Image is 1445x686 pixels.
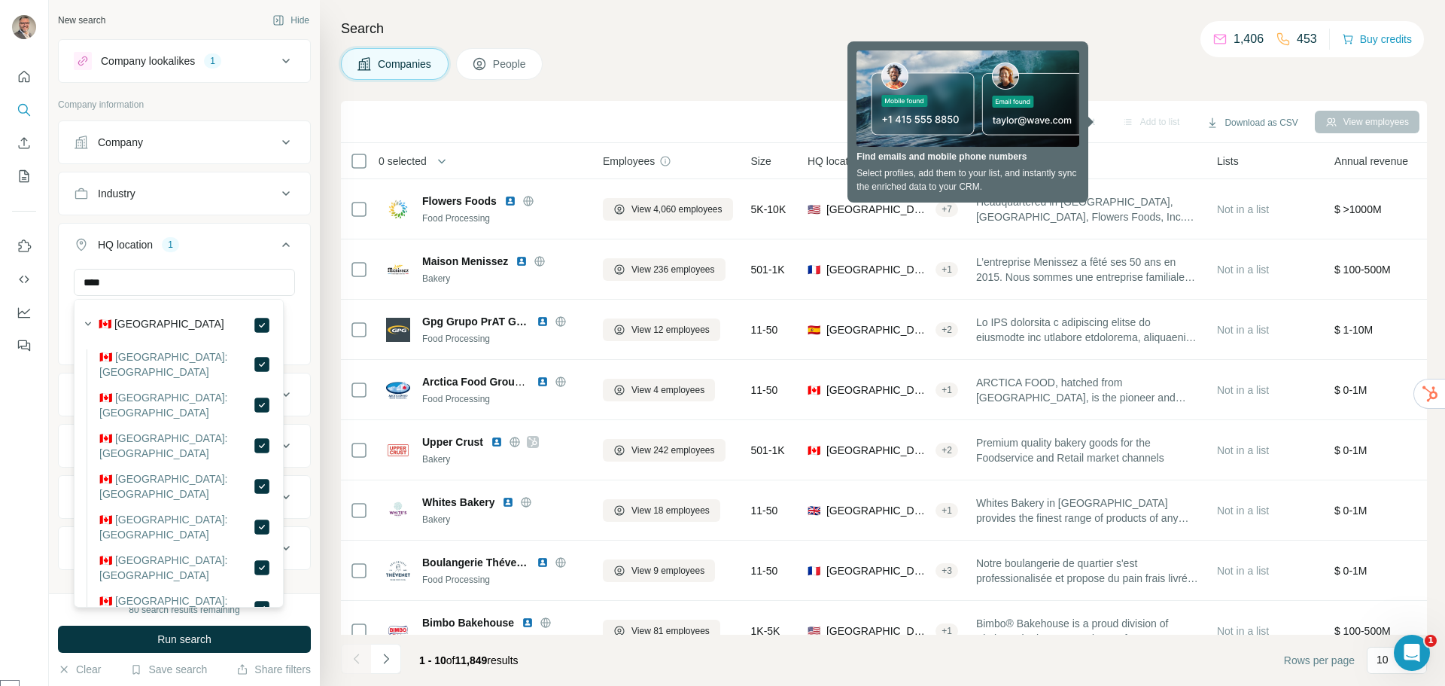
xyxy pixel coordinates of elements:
span: View 4,060 employees [631,203,722,216]
span: 11-50 [751,503,778,518]
span: Employees [603,154,655,169]
span: Run search [157,632,211,647]
span: Lists [1217,154,1239,169]
img: Logo of Maison Menissez [386,258,410,282]
div: + 3 [935,564,958,578]
p: Company information [58,98,311,111]
button: Clear [58,662,101,677]
button: Employees (size) [59,428,310,464]
p: 1,406 [1234,30,1264,48]
span: View 4 employees [631,383,704,397]
span: Bimbo® Bakehouse is a proud division of Bimbo Bakeries USA and part of Grupo Bimbo®, the largest ... [976,616,1199,646]
span: Companies [378,56,433,72]
img: LinkedIn logo [504,195,516,207]
span: 🇫🇷 [808,563,820,578]
span: 11-50 [751,383,778,398]
button: Use Surfe API [12,266,36,293]
span: 1 [1425,635,1437,647]
span: Lo IPS dolorsita c adipiscing elitse do eiusmodte inc utlabore etdolorema, aliquaeni a minimvenia... [976,315,1199,345]
span: View 9 employees [631,564,704,578]
label: 🇨🇦 [GEOGRAPHIC_DATA]: [GEOGRAPHIC_DATA] [99,512,253,542]
span: [GEOGRAPHIC_DATA], [GEOGRAPHIC_DATA], [GEOGRAPHIC_DATA] [826,322,929,337]
h4: Search [341,18,1427,39]
div: Bakery [422,633,585,647]
label: 🇨🇦 [GEOGRAPHIC_DATA]: [GEOGRAPHIC_DATA] [99,553,253,583]
img: LinkedIn logo [522,617,534,629]
button: View 4,060 employees [603,198,733,221]
span: $ 0-1M [1334,444,1367,456]
span: Headquartered in [GEOGRAPHIC_DATA], [GEOGRAPHIC_DATA], Flowers Foods, Inc. (NYSE: FLO) is one of ... [976,194,1199,224]
span: [GEOGRAPHIC_DATA], [US_STATE] [826,623,929,639]
span: People [493,56,528,72]
span: 5K-10K [751,202,786,217]
div: Food Processing [422,392,585,406]
span: [GEOGRAPHIC_DATA], [GEOGRAPHIC_DATA] [826,503,929,518]
button: Use Surfe on LinkedIn [12,233,36,260]
div: Food Processing [422,332,585,346]
button: Feedback [12,332,36,359]
span: $ 0-1M [1334,384,1367,396]
span: Size [751,154,771,169]
span: [GEOGRAPHIC_DATA], [US_STATE] [826,202,929,217]
img: LinkedIn logo [537,376,549,388]
span: Not in a list [1217,264,1269,276]
span: results [419,654,519,666]
div: 80 search results remaining [129,603,239,617]
button: Industry [59,175,310,212]
span: 🇨🇦 [808,383,820,398]
span: 11-50 [751,322,778,337]
p: 10 [1377,652,1389,667]
button: Dashboard [12,299,36,326]
button: Technologies [59,479,310,515]
div: HQ location [98,237,153,252]
span: $ 100-500M [1334,625,1391,637]
span: 0 selected [379,154,427,169]
span: L’entreprise Menissez a fêté ses 50 ans en 2015. Nous sommes une entreprise familiale dont le fon... [976,255,1199,285]
img: Avatar [12,15,36,39]
span: Not in a list [1217,384,1269,396]
button: View 12 employees [603,319,720,341]
div: + 1 [935,263,958,276]
span: $ 0-1M [1334,505,1367,517]
span: Maison Menissez [422,254,508,269]
span: View 12 employees [631,323,710,337]
div: Bakery [422,453,585,466]
span: Not in a list [1217,505,1269,517]
span: View 242 employees [631,444,715,457]
div: Company [98,135,143,150]
span: 501-1K [751,262,785,277]
button: My lists [12,163,36,190]
button: View 242 employees [603,439,726,462]
span: [GEOGRAPHIC_DATA], [GEOGRAPHIC_DATA], [GEOGRAPHIC_DATA] [826,262,929,277]
button: Share filters [236,662,311,677]
button: View 9 employees [603,559,715,582]
span: 🇫🇷 [808,262,820,277]
img: Logo of Flowers Foods [386,197,410,221]
span: $ 100-500M [1334,264,1391,276]
span: Rows per page [1284,653,1355,668]
span: 11-50 [751,563,778,578]
button: Hide [262,9,320,32]
div: Bakery [422,513,585,526]
div: + 1 [935,504,958,517]
button: Company lookalikes1 [59,43,310,79]
span: Whites Bakery [422,495,494,510]
span: $ 1-10M [1334,324,1373,336]
span: 🇬🇧 [808,503,820,518]
div: + 1 [935,383,958,397]
span: 1K-5K [751,623,780,639]
div: 1 [204,54,221,68]
span: Not in a list [1217,565,1269,577]
span: 🇺🇸 [808,623,820,639]
span: Notre boulangerie de quartier s'est professionalisée et propose du pain frais livré chaque jour a... [976,556,1199,586]
div: 1 [162,238,179,252]
button: View 81 employees [603,620,720,642]
img: Logo of Upper Crust [386,438,410,462]
label: 🇨🇦 [GEOGRAPHIC_DATA]: [GEOGRAPHIC_DATA] [99,431,253,461]
button: Buy credits [1342,29,1412,50]
button: Enrich CSV [12,130,36,157]
img: LinkedIn logo [502,496,514,508]
button: Annual revenue ($) [59,377,310,413]
div: + 2 [935,323,958,337]
p: 453 [1297,30,1317,48]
